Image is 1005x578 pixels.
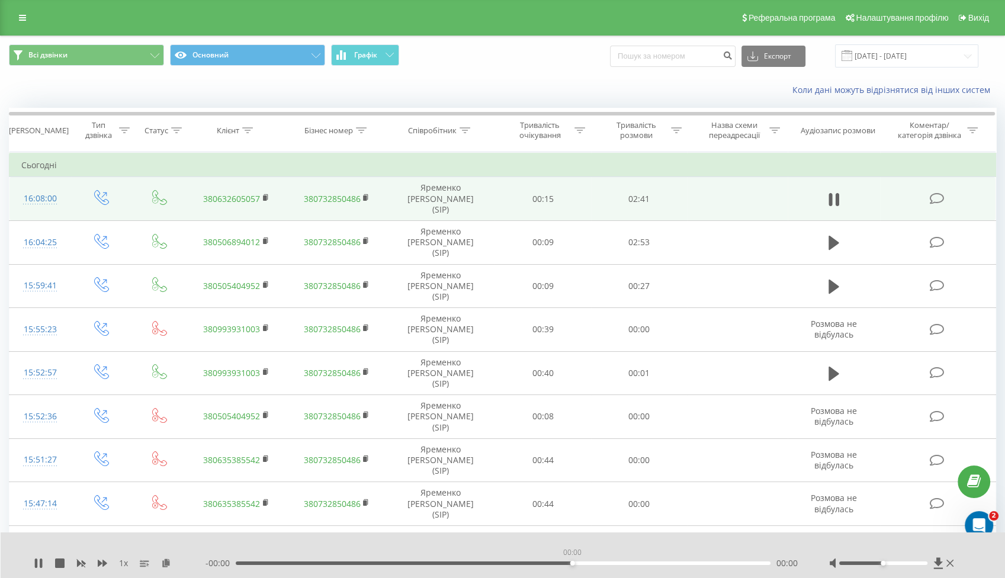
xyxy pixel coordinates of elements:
div: 15:59:41 [21,274,59,297]
td: Яременко [PERSON_NAME] [687,525,787,569]
div: Бізнес номер [304,126,353,136]
span: Всі дзвінки [28,50,68,60]
div: 00:00 [561,544,584,561]
a: 380993931003 [203,323,260,335]
a: 380635385542 [203,498,260,509]
span: Розмова не відбулась [811,405,857,427]
a: 380993931003 [203,367,260,378]
div: Accessibility label [881,561,886,566]
td: 00:00 [591,482,688,526]
a: 380732850486 [303,236,360,248]
td: 00:08 [495,395,591,439]
a: Коли дані можуть відрізнятися вiд інших систем [792,84,996,95]
a: 380732850486 [303,280,360,291]
a: 380732850486 [303,498,360,509]
td: 00:01 [591,351,688,395]
div: 15:51:27 [21,448,59,471]
td: Яременко [PERSON_NAME] (SIP) [387,525,495,569]
span: Налаштування профілю [856,13,948,23]
a: 380732850486 [303,323,360,335]
td: Яременко [PERSON_NAME] (SIP) [387,264,495,308]
span: 2 [989,511,998,521]
td: 02:53 [591,220,688,264]
div: 15:52:36 [21,405,59,428]
td: Яременко [PERSON_NAME] (SIP) [387,308,495,352]
td: 00:09 [495,220,591,264]
div: Accessibility label [570,561,575,566]
td: 00:40 [495,351,591,395]
span: 1 x [119,557,128,569]
td: 00:25 [591,525,688,569]
a: 380506894012 [203,236,260,248]
input: Пошук за номером [610,46,736,67]
span: Розмова не відбулась [811,492,857,514]
td: 00:44 [495,482,591,526]
td: Яременко [PERSON_NAME] (SIP) [387,395,495,439]
td: 00:00 [591,395,688,439]
div: 16:04:25 [21,231,59,254]
span: Графік [354,51,377,59]
div: 16:08:00 [21,187,59,210]
div: Тривалість розмови [605,120,668,140]
div: Клієнт [217,126,239,136]
button: Експорт [741,46,805,67]
a: 380505404952 [203,280,260,291]
span: 00:00 [776,557,798,569]
span: Вихід [968,13,989,23]
td: Яременко [PERSON_NAME] (SIP) [387,177,495,221]
td: 02:41 [591,177,688,221]
td: Яременко [PERSON_NAME] (SIP) [387,482,495,526]
div: Статус [145,126,168,136]
a: 380632605057 [203,193,260,204]
td: Яременко [PERSON_NAME] (SIP) [387,351,495,395]
td: Сьогодні [9,153,996,177]
div: Тип дзвінка [81,120,115,140]
a: 380732850486 [303,367,360,378]
td: Яременко [PERSON_NAME] (SIP) [387,438,495,482]
span: - 00:00 [206,557,236,569]
span: Розмова не відбулась [811,449,857,471]
a: 380732850486 [303,454,360,465]
td: 00:44 [495,438,591,482]
td: 00:00 [591,438,688,482]
td: 00:15 [495,177,591,221]
button: Графік [331,44,399,66]
div: Тривалість очікування [508,120,571,140]
iframe: Intercom live chat [965,511,993,540]
a: 380635385542 [203,454,260,465]
td: 00:09 [495,264,591,308]
div: Назва схеми переадресації [703,120,766,140]
div: 15:55:23 [21,318,59,341]
a: 380732850486 [303,410,360,422]
span: Реферальна програма [749,13,836,23]
td: 00:11 [495,525,591,569]
td: Яременко [PERSON_NAME] (SIP) [387,220,495,264]
td: 00:27 [591,264,688,308]
div: [PERSON_NAME] [9,126,69,136]
span: Розмова не відбулась [811,318,857,340]
button: Всі дзвінки [9,44,164,66]
a: 380505404952 [203,410,260,422]
button: Основний [170,44,325,66]
div: 15:47:14 [21,492,59,515]
div: 15:52:57 [21,361,59,384]
div: Коментар/категорія дзвінка [895,120,964,140]
td: 00:39 [495,308,591,352]
div: Співробітник [408,126,457,136]
td: 00:00 [591,308,688,352]
div: Аудіозапис розмови [800,126,875,136]
a: 380732850486 [303,193,360,204]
